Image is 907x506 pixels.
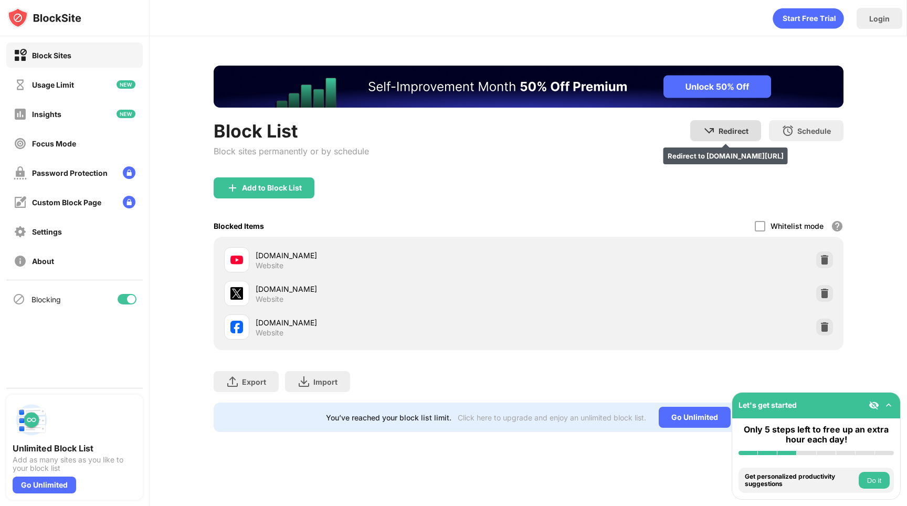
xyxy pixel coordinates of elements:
img: lock-menu.svg [123,166,135,179]
img: about-off.svg [14,255,27,268]
div: You’ve reached your block list limit. [326,413,451,422]
img: eye-not-visible.svg [869,400,879,410]
div: Schedule [797,126,831,135]
img: logo-blocksite.svg [7,7,81,28]
img: settings-off.svg [14,225,27,238]
div: [DOMAIN_NAME] [256,283,529,294]
div: Focus Mode [32,139,76,148]
div: Block List [214,120,369,142]
div: Click here to upgrade and enjoy an unlimited block list. [458,413,646,422]
img: favicons [230,321,243,333]
img: time-usage-off.svg [14,78,27,91]
div: Blocked Items [214,222,264,230]
div: animation [773,8,844,29]
img: blocking-icon.svg [13,293,25,305]
div: Block Sites [32,51,71,60]
img: insights-off.svg [14,108,27,121]
div: Add to Block List [242,184,302,192]
div: Get personalized productivity suggestions [745,473,856,488]
div: Redirect [719,126,748,135]
div: Blocking [31,295,61,304]
div: Add as many sites as you like to your block list [13,456,136,472]
div: Redirect to [DOMAIN_NAME][URL] [663,147,788,164]
div: Password Protection [32,168,108,177]
div: Website [256,261,283,270]
div: Insights [32,110,61,119]
img: lock-menu.svg [123,196,135,208]
img: new-icon.svg [117,80,135,89]
div: Only 5 steps left to free up an extra hour each day! [739,425,894,445]
div: Block sites permanently or by schedule [214,146,369,156]
img: focus-off.svg [14,137,27,150]
img: password-protection-off.svg [14,166,27,180]
iframe: Banner [214,66,843,108]
div: Login [869,14,890,23]
img: favicons [230,287,243,300]
button: Do it [859,472,890,489]
div: Whitelist mode [771,222,824,230]
div: Let's get started [739,400,797,409]
img: omni-setup-toggle.svg [883,400,894,410]
div: Unlimited Block List [13,443,136,454]
div: Website [256,328,283,338]
div: [DOMAIN_NAME] [256,250,529,261]
div: Custom Block Page [32,198,101,207]
div: Import [313,377,338,386]
div: Go Unlimited [659,407,731,428]
img: favicons [230,254,243,266]
div: [DOMAIN_NAME] [256,317,529,328]
img: customize-block-page-off.svg [14,196,27,209]
div: About [32,257,54,266]
img: block-on.svg [14,49,27,62]
img: push-block-list.svg [13,401,50,439]
div: Website [256,294,283,304]
div: Usage Limit [32,80,74,89]
img: new-icon.svg [117,110,135,118]
div: Go Unlimited [13,477,76,493]
div: Export [242,377,266,386]
div: Settings [32,227,62,236]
